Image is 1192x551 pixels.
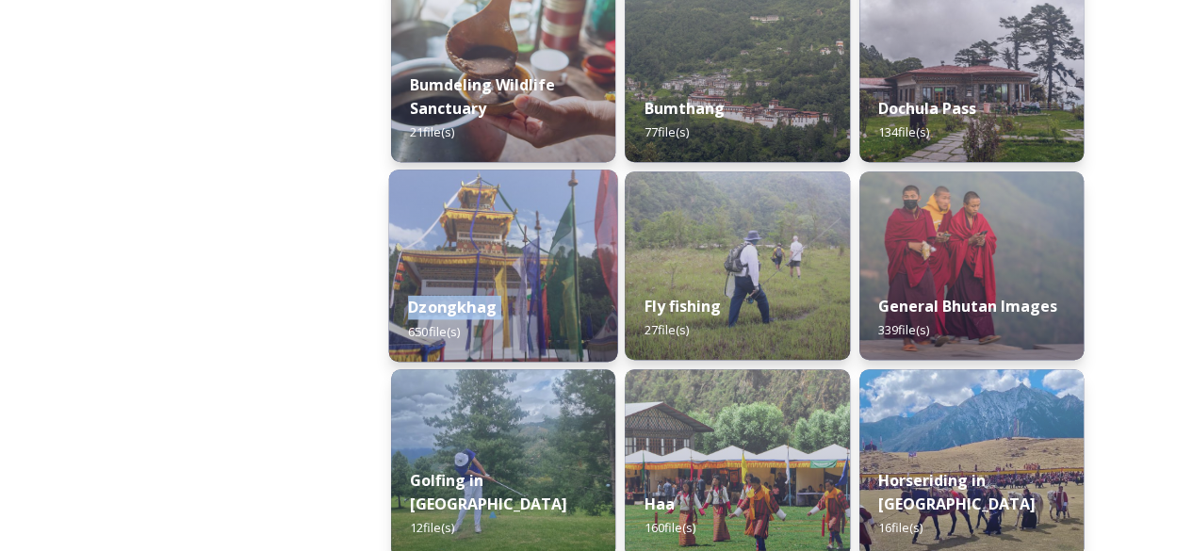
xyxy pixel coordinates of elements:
strong: Bumdeling Wildlife Sanctuary [410,74,555,119]
strong: General Bhutan Images [878,296,1057,316]
img: MarcusWestbergBhutanHiRes-23.jpg [859,171,1084,360]
span: 77 file(s) [644,123,688,140]
strong: Dzongkhag [408,297,497,317]
span: 134 file(s) [878,123,929,140]
span: 160 file(s) [644,519,694,536]
img: by%2520Ugyen%2520Wangchuk14.JPG [625,171,849,360]
strong: Bumthang [644,98,724,119]
span: 339 file(s) [878,321,929,338]
span: 12 file(s) [410,519,454,536]
img: Festival%2520Header.jpg [389,170,618,362]
span: 16 file(s) [878,519,923,536]
span: 27 file(s) [644,321,688,338]
span: 21 file(s) [410,123,454,140]
strong: Dochula Pass [878,98,976,119]
span: 650 file(s) [408,322,460,339]
strong: Horseriding in [GEOGRAPHIC_DATA] [878,470,1036,514]
strong: Golfing in [GEOGRAPHIC_DATA] [410,470,567,514]
strong: Haa [644,494,674,514]
strong: Fly fishing [644,296,720,316]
